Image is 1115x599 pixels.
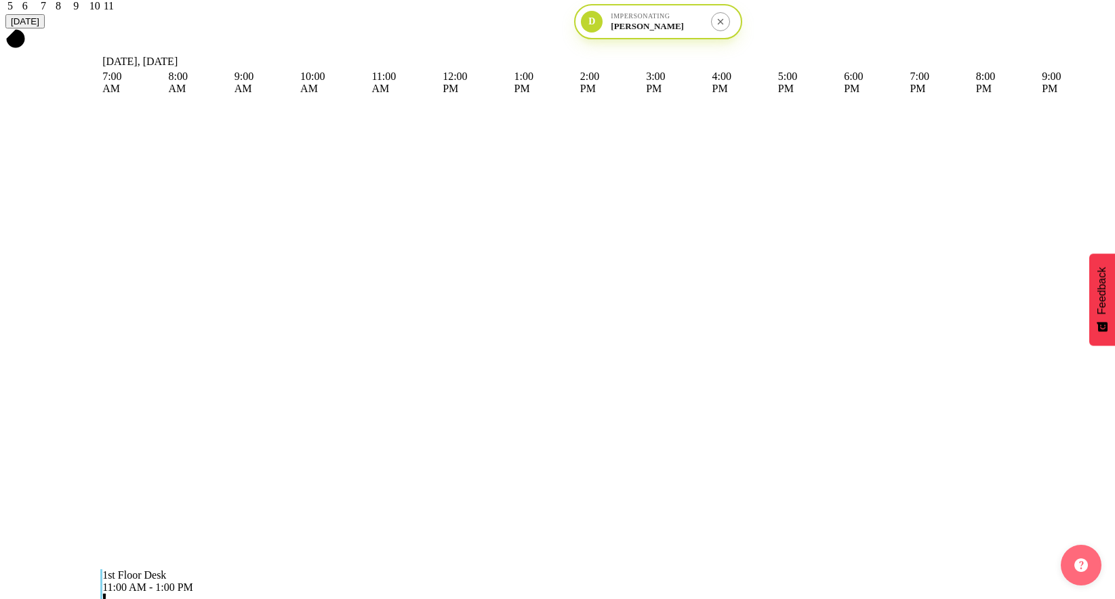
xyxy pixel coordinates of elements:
[102,56,178,67] span: [DATE], [DATE]
[712,70,731,94] span: 4:00 PM
[646,70,665,94] span: 3:00 PM
[102,569,211,581] div: 1st Floor Desk
[168,70,187,94] span: 8:00 AM
[1074,558,1088,572] img: help-xxl-2.png
[1096,267,1108,314] span: Feedback
[235,70,254,94] span: 9:00 AM
[711,12,730,31] button: Stop impersonation
[100,100,264,569] table: Timeline Day of September 26, 2025
[910,70,929,94] span: 7:00 PM
[1042,70,1061,94] span: 9:00 PM
[371,70,396,94] span: 11:00 AM
[300,70,325,94] span: 10:00 AM
[514,70,533,94] span: 1:00 PM
[1089,253,1115,346] button: Feedback - Show survey
[580,70,599,94] span: 2:00 PM
[443,70,467,94] span: 12:00 PM
[102,70,121,94] span: 7:00 AM
[5,14,45,28] button: Today
[778,70,797,94] span: 5:00 PM
[102,581,211,594] div: 11:00 AM - 1:00 PM
[976,70,995,94] span: 8:00 PM
[844,70,863,94] span: 6:00 PM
